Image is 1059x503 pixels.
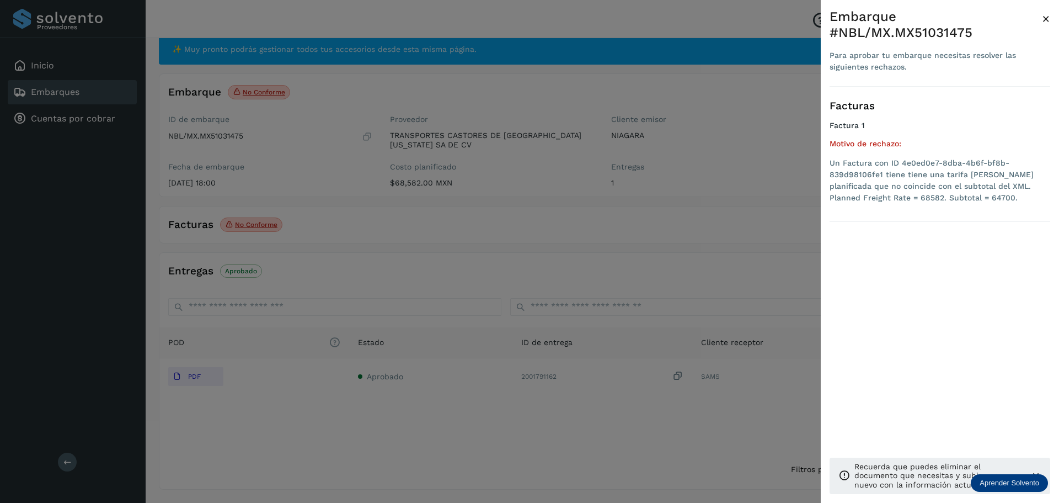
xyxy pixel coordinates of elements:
[971,474,1048,492] div: Aprender Solvento
[830,100,1050,113] h3: Facturas
[830,9,1042,41] div: Embarque #NBL/MX.MX51031475
[830,139,1050,149] h5: Motivo de rechazo:
[980,479,1039,488] p: Aprender Solvento
[1042,11,1050,27] span: ×
[830,121,1050,130] h4: Factura 1
[854,462,1021,490] p: Recuerda que puedes eliminar el documento que necesitas y subir uno nuevo con la información actu...
[830,50,1042,73] div: Para aprobar tu embarque necesitas resolver las siguientes rechazos.
[1042,9,1050,29] button: Close
[830,157,1050,204] li: Un Factura con ID 4e0ed0e7-8dba-4b6f-bf8b-839d98106fe1 tiene tiene una tarifa [PERSON_NAME] plani...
